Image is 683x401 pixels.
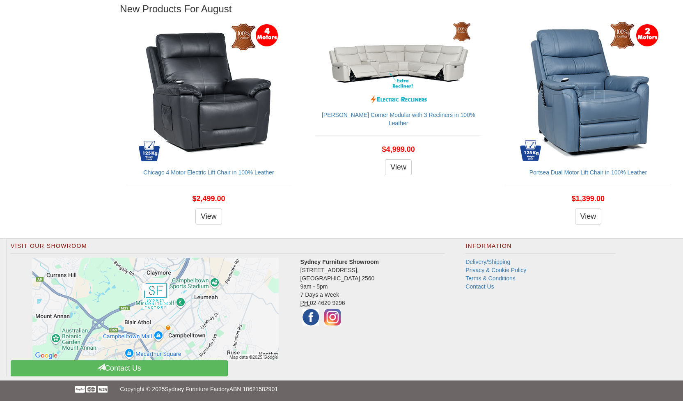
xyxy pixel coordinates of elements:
strong: Sydney Furniture Showroom [300,259,379,265]
img: Facebook [300,307,321,328]
img: Santiago Corner Modular with 3 Recliners in 100% Leather [327,21,470,107]
h2: Visit Our Showroom [11,243,445,254]
a: View [195,209,222,225]
a: Delivery/Shipping [465,259,510,265]
a: Terms & Conditions [465,275,515,282]
a: Chicago 4 Motor Electric Lift Chair in 100% Leather [143,169,274,176]
a: View [385,159,412,176]
a: Privacy & Cookie Policy [465,267,526,273]
h3: New Products For August [120,4,677,14]
img: Click to activate map [32,258,279,360]
span: $2,499.00 [192,195,225,203]
span: $4,999.00 [382,145,415,154]
a: Contact Us [465,283,494,290]
h2: Information [465,243,616,254]
span: $1,399.00 [572,195,605,203]
a: Contact Us [11,360,228,376]
a: Sydney Furniture Factory [165,386,229,392]
p: Copyright © 2025 ABN 18621582901 [120,380,563,398]
img: Chicago 4 Motor Electric Lift Chair in 100% Leather [137,21,280,165]
a: Portsea Dual Motor Lift Chair in 100% Leather [529,169,647,176]
a: Click to activate map [17,258,294,360]
abbr: Phone [300,300,310,307]
img: Instagram [322,307,343,328]
a: [PERSON_NAME] Corner Modular with 3 Recliners in 100% Leather [322,112,475,126]
a: View [575,209,602,225]
img: Portsea Dual Motor Lift Chair in 100% Leather [516,21,660,165]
